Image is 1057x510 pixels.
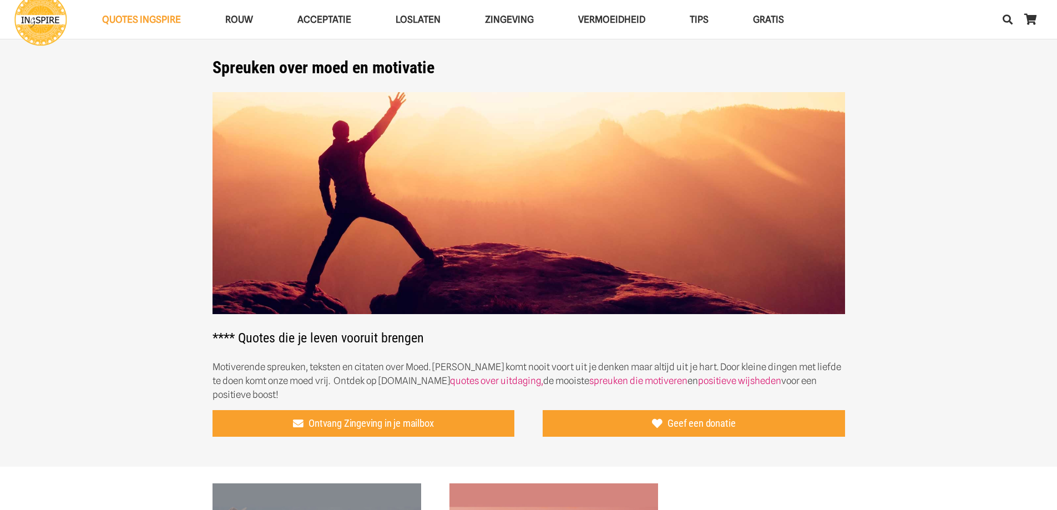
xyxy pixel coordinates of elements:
[275,6,373,34] a: AcceptatieAcceptatie Menu
[213,92,845,346] h2: **** Quotes die je leven vooruit brengen
[667,418,735,430] span: Geef een donatie
[997,6,1019,33] a: Zoeken
[213,360,845,402] p: Motiverende spreuken, teksten en citaten over Moed. [PERSON_NAME] komt nooit voort uit je denken ...
[753,14,784,25] span: GRATIS
[308,418,433,430] span: Ontvang Zingeving in je mailbox
[485,14,534,25] span: Zingeving
[463,6,556,34] a: ZingevingZingeving Menu
[213,58,845,78] h1: Spreuken over moed en motivatie
[556,6,667,34] a: VERMOEIDHEIDVERMOEIDHEID Menu
[731,6,806,34] a: GRATISGRATIS Menu
[450,375,543,386] a: quotes over uitdaging,
[690,14,709,25] span: TIPS
[102,14,181,25] span: QUOTES INGSPIRE
[543,410,845,437] a: Geef een donatie
[297,14,351,25] span: Acceptatie
[203,6,275,34] a: ROUWROUW Menu
[80,6,203,34] a: QUOTES INGSPIREQUOTES INGSPIRE Menu
[578,14,645,25] span: VERMOEIDHEID
[667,6,731,34] a: TIPSTIPS Menu
[396,14,441,25] span: Loslaten
[698,375,781,386] a: positieve wijsheden
[213,92,845,315] img: Spreuken over moed, moedig zijn en mooie woorden over uitdaging en kracht - ingspire.nl
[225,14,253,25] span: ROUW
[589,375,687,386] a: spreuken die motiveren
[213,410,515,437] a: Ontvang Zingeving in je mailbox
[373,6,463,34] a: LoslatenLoslaten Menu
